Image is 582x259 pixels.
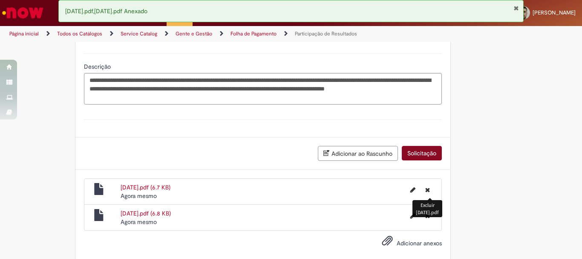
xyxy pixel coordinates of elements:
[402,146,442,160] button: Solicitação
[121,210,171,217] a: [DATE].pdf (6.8 KB)
[295,30,357,37] a: Participação de Resultados
[420,183,435,197] button: Excluir agosto 2024.pdf
[84,73,442,105] textarea: Descrição
[6,26,382,42] ul: Trilhas de página
[513,5,519,12] button: Fechar Notificação
[1,4,45,21] img: ServiceNow
[405,209,421,223] button: Editar nome de arquivo agosto 2025.pdf
[121,30,157,37] a: Service Catalog
[121,218,157,226] time: 30/08/2025 02:41:34
[318,146,398,161] button: Adicionar ao Rascunho
[230,30,277,37] a: Folha de Pagamento
[412,200,442,217] div: Excluir [DATE].pdf
[121,192,157,200] span: Agora mesmo
[176,30,212,37] a: Gente e Gestão
[533,9,576,16] span: [PERSON_NAME]
[84,63,112,70] span: Descrição
[405,183,421,197] button: Editar nome de arquivo agosto 2024.pdf
[380,233,395,253] button: Adicionar anexos
[121,192,157,200] time: 30/08/2025 02:41:34
[121,218,157,226] span: Agora mesmo
[57,30,102,37] a: Todos os Catálogos
[9,30,39,37] a: Página inicial
[121,183,170,191] a: [DATE].pdf (6.7 KB)
[397,239,442,247] span: Adicionar anexos
[65,7,147,15] span: [DATE].pdf,[DATE].pdf Anexado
